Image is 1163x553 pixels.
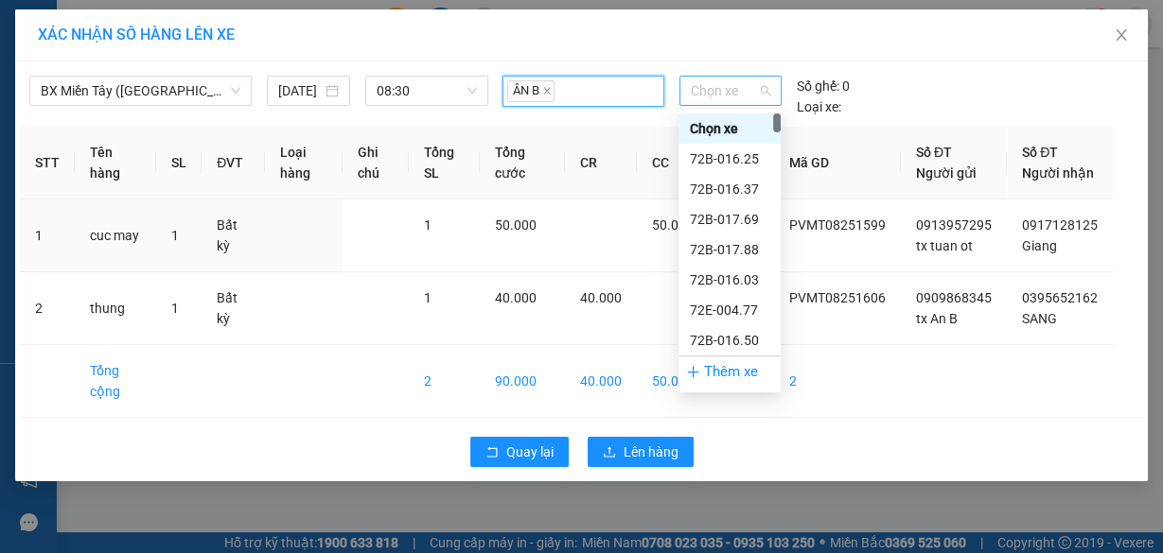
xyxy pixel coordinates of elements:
div: 72B-016.03 [678,265,781,295]
span: ÂN B [507,80,555,102]
th: Tên hàng [75,127,156,199]
div: tx An B [16,61,149,84]
span: PVMT08251606 [789,290,886,305]
div: 72B-017.88 [678,234,781,265]
td: 50.000 [637,345,709,418]
span: 50.000 [495,217,537,233]
td: thung [75,272,156,345]
div: 72B-017.69 [678,204,781,234]
div: 72B-016.37 [690,179,769,199]
div: 72E-004.77 [690,300,769,320]
span: upload [603,445,616,460]
td: 90.000 [480,345,565,418]
button: rollbackQuay lại [470,437,569,467]
span: Chọn xe [691,77,770,105]
span: 08:30 [377,77,477,105]
span: 0917128125 [1022,217,1098,233]
span: Người gửi [916,165,977,181]
div: Chọn xe [678,113,781,144]
span: 1 [171,228,179,243]
div: 72B-017.69 [690,209,769,230]
span: BX Miền Tây (Hàng Ngoài) [41,77,240,105]
td: 40.000 [565,345,637,418]
div: SANG [162,61,325,84]
span: rollback [485,445,499,460]
span: Nhận: [162,18,207,38]
span: Người nhận [1022,165,1094,181]
span: 40.000 [495,290,537,305]
span: Số ĐT [1022,145,1058,160]
div: PV Miền Tây [16,16,149,61]
th: Tổng cước [480,127,565,199]
th: STT [20,127,75,199]
div: 72B-016.03 [690,269,769,290]
div: 72B-017.88 [690,239,769,260]
button: Close [1095,9,1148,62]
th: CR [565,127,637,199]
span: 40.000 [580,290,622,305]
span: PVMT08251599 [789,217,886,233]
td: 2 [20,272,75,345]
div: 72B-016.50 [690,330,769,351]
span: Số ghế: [797,76,839,96]
span: 0395652162 [1022,290,1098,305]
th: SL [156,127,202,199]
span: tx An B [916,311,958,326]
td: Tổng cộng [75,345,156,418]
th: CC [637,127,709,199]
th: Mã GD [774,127,901,199]
div: 0395652162 [162,84,325,111]
th: Loại hàng [265,127,343,199]
div: 72B-016.50 [678,325,781,355]
span: 1 [171,301,179,316]
td: cuc may [75,199,156,272]
div: 72B-016.37 [678,174,781,204]
span: DĐ: [162,121,189,141]
span: 0913957295 [916,217,992,233]
div: 72B-016.25 [678,144,781,174]
span: close [1114,27,1129,43]
span: Loại xe: [797,96,841,117]
span: Quay lại [506,441,554,462]
span: Giang [1022,238,1057,253]
div: 72B-016.25 [690,148,769,169]
td: Bất kỳ [202,272,265,345]
th: Tổng SL [409,127,480,199]
td: 2 [774,345,901,418]
button: uploadLên hàng [588,437,694,467]
span: 1 [424,290,432,305]
td: Bất kỳ [202,199,265,272]
th: Ghi chú [343,127,409,199]
div: Chọn xe [690,118,769,139]
span: Lên hàng [624,441,678,462]
span: HOI BAI [189,111,290,144]
span: Gửi: [16,18,45,38]
td: 2 [409,345,480,418]
th: ĐVT [202,127,265,199]
span: tx tuan ot [916,238,973,253]
div: 0 [797,76,850,96]
div: HANG NGOAI [162,16,325,61]
span: 1 [424,217,432,233]
td: 1 [20,199,75,272]
div: 0905313986 [16,111,149,133]
span: close [542,86,552,95]
div: 72E-004.77 [678,295,781,325]
div: Thêm xe [678,355,781,389]
span: SANG [1022,311,1057,326]
span: XÁC NHẬN SỐ HÀNG LÊN XE [38,26,235,43]
span: 50.000 [652,217,694,233]
input: 13/08/2025 [278,80,322,101]
div: 0909868345 [16,84,149,111]
span: Số ĐT [916,145,952,160]
span: 0909868345 [916,290,992,305]
span: plus [686,365,700,379]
